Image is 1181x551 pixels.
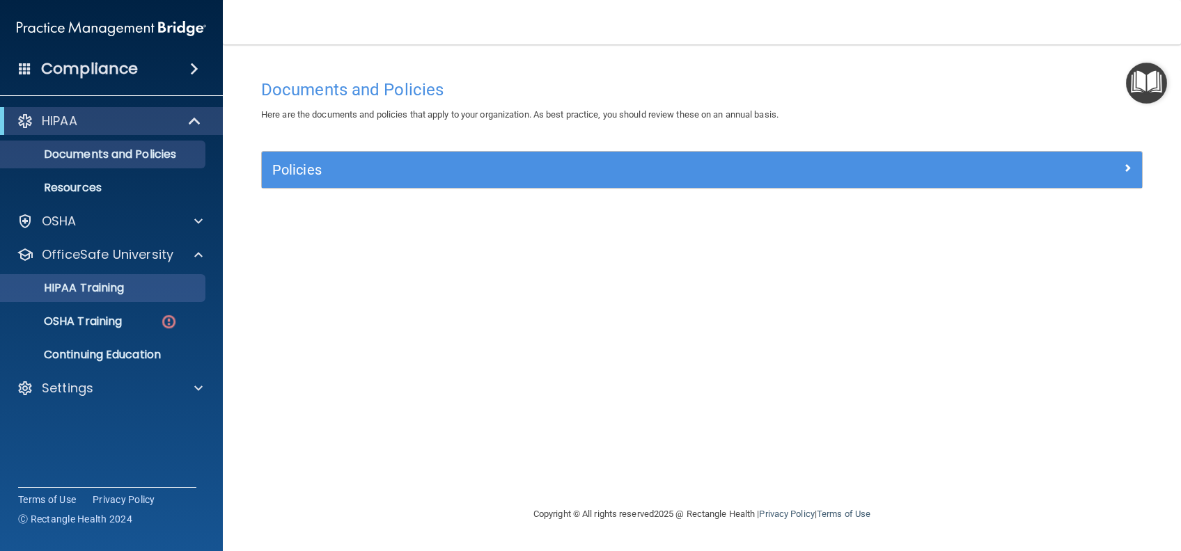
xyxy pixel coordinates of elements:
[17,113,202,129] a: HIPAA
[272,159,1132,181] a: Policies
[261,81,1143,99] h4: Documents and Policies
[9,348,199,362] p: Continuing Education
[42,213,77,230] p: OSHA
[817,509,870,519] a: Terms of Use
[42,113,77,129] p: HIPAA
[17,246,203,263] a: OfficeSafe University
[41,59,138,79] h4: Compliance
[160,313,178,330] img: danger-circle.6113f641.png
[17,213,203,230] a: OSHA
[9,147,199,161] p: Documents and Policies
[261,109,779,120] span: Here are the documents and policies that apply to your organization. As best practice, you should...
[17,380,203,397] a: Settings
[42,246,173,263] p: OfficeSafe University
[1126,63,1167,104] button: Open Resource Center
[9,281,124,295] p: HIPAA Training
[17,15,206,42] img: PMB logo
[18,493,76,506] a: Terms of Use
[759,509,814,519] a: Privacy Policy
[42,380,93,397] p: Settings
[18,512,132,526] span: Ⓒ Rectangle Health 2024
[9,181,199,195] p: Resources
[272,162,912,177] h5: Policies
[448,492,956,536] div: Copyright © All rights reserved 2025 @ Rectangle Health | |
[93,493,155,506] a: Privacy Policy
[9,314,122,328] p: OSHA Training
